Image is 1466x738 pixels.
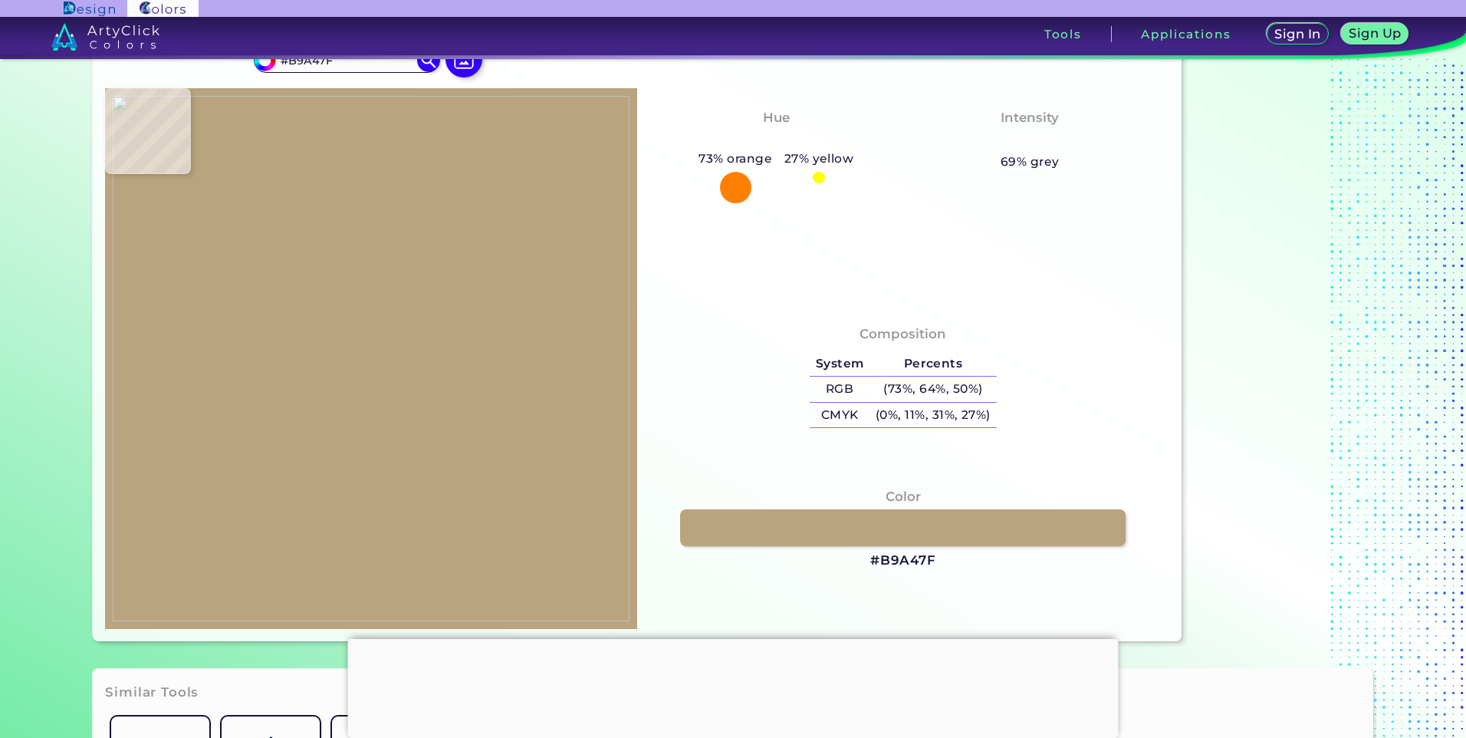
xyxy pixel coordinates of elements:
a: Sign In [1270,25,1326,44]
iframe: Advertisement [348,639,1119,734]
h5: 69% grey [1001,152,1060,172]
img: icon search [417,49,440,72]
h4: Color [886,486,921,508]
h5: CMYK [810,403,869,428]
h3: Yellowish Orange [707,131,846,150]
a: Sign Up [1345,25,1405,44]
img: icon picture [445,41,482,77]
input: type color.. [275,50,418,71]
h5: (0%, 11%, 31%, 27%) [869,403,996,428]
h3: Applications [1141,28,1231,40]
h4: Composition [860,323,946,345]
h4: Intensity [1001,107,1059,129]
h5: (73%, 64%, 50%) [869,377,996,402]
img: ArtyClick Design logo [64,2,115,16]
h3: Tools [1044,28,1082,40]
h5: 27% yellow [778,149,860,169]
h5: Sign In [1277,28,1318,40]
img: da820997-d4a4-4020-a28b-3be8a84fbb7a [113,96,629,621]
h5: Sign Up [1351,28,1399,39]
h3: #B9A47F [870,552,936,570]
h3: Pastel [1001,131,1059,150]
h5: Percents [869,351,996,377]
h5: 73% orange [693,149,778,169]
h5: System [810,351,869,377]
h5: RGB [810,377,869,402]
h3: Similar Tools [105,684,199,702]
h4: Hue [763,107,790,129]
img: logo_artyclick_colors_white.svg [51,23,159,51]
